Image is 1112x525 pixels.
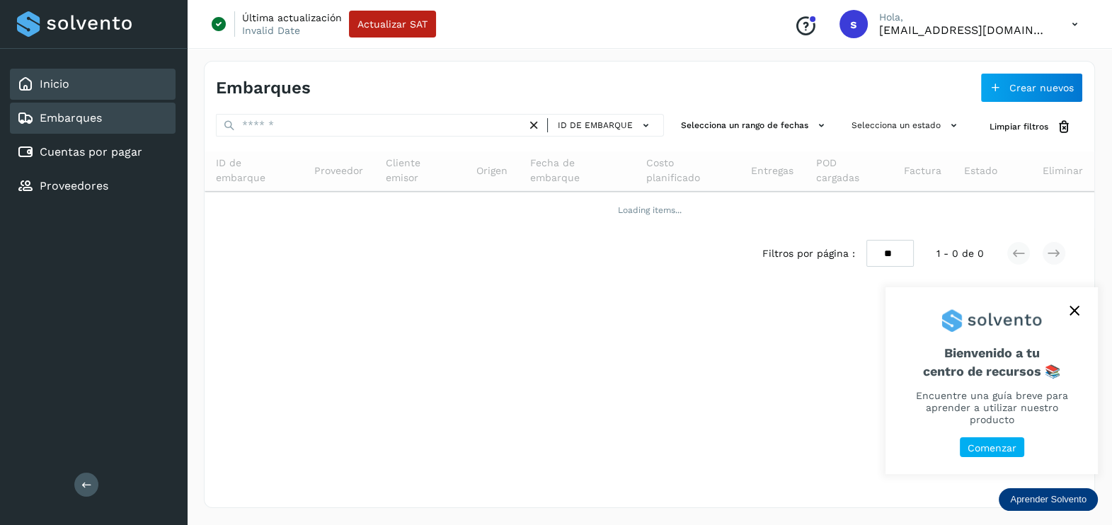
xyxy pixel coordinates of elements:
[936,246,984,261] span: 1 - 0 de 0
[242,11,342,24] p: Última actualización
[751,163,793,178] span: Entregas
[885,287,1098,474] div: Aprender Solvento
[10,171,176,202] div: Proveedores
[1009,83,1074,93] span: Crear nuevos
[980,73,1083,103] button: Crear nuevos
[357,19,428,29] span: Actualizar SAT
[978,114,1083,140] button: Limpiar filtros
[554,115,658,136] button: ID de embarque
[902,364,1081,379] p: centro de recursos 📚
[646,156,728,185] span: Costo planificado
[904,163,941,178] span: Factura
[40,111,102,125] a: Embarques
[999,488,1098,511] div: Aprender Solvento
[205,192,1094,229] td: Loading items...
[349,11,436,37] button: Actualizar SAT
[10,137,176,168] div: Cuentas por pagar
[242,24,300,37] p: Invalid Date
[1064,300,1085,321] button: close,
[675,114,835,137] button: Selecciona un rango de fechas
[40,145,142,158] a: Cuentas por pagar
[386,156,454,185] span: Cliente emisor
[476,163,508,178] span: Origen
[10,103,176,134] div: Embarques
[40,179,108,192] a: Proveedores
[960,437,1024,458] button: Comenzar
[902,390,1081,425] p: Encuentre una guía breve para aprender a utilizar nuestro producto
[964,163,997,178] span: Estado
[216,78,311,98] h4: Embarques
[879,11,1049,23] p: Hola,
[10,69,176,100] div: Inicio
[762,246,855,261] span: Filtros por página :
[846,114,967,137] button: Selecciona un estado
[990,120,1048,133] span: Limpiar filtros
[902,345,1081,379] span: Bienvenido a tu
[1043,163,1083,178] span: Eliminar
[558,119,633,132] span: ID de embarque
[968,442,1016,454] p: Comenzar
[40,77,69,91] a: Inicio
[216,156,292,185] span: ID de embarque
[816,156,881,185] span: POD cargadas
[1010,494,1087,505] p: Aprender Solvento
[879,23,1049,37] p: smedina@niagarawater.com
[314,163,363,178] span: Proveedor
[530,156,624,185] span: Fecha de embarque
